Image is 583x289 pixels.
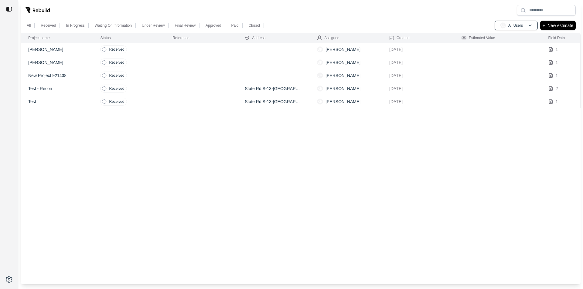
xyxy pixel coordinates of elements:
[28,46,86,52] p: [PERSON_NAME]
[109,86,124,91] p: Received
[389,86,447,92] p: [DATE]
[556,46,558,52] p: 1
[317,99,323,105] span: KB
[462,35,495,40] div: Estimated Value
[389,35,410,40] div: Created
[548,35,565,40] div: Field Data
[556,86,558,92] p: 2
[245,35,265,40] div: Address
[389,72,447,79] p: [DATE]
[142,23,165,28] p: Under Review
[206,23,221,28] p: Approved
[317,59,323,66] span: BK
[237,95,310,108] td: State Rd S-13-[GEOGRAPHIC_DATA], [GEOGRAPHIC_DATA]
[28,86,86,92] p: Test - Recon
[556,99,558,105] p: 1
[389,99,447,105] p: [DATE]
[326,59,360,66] p: [PERSON_NAME]
[389,46,447,52] p: [DATE]
[95,23,132,28] p: Waiting On Information
[41,23,56,28] p: Received
[237,82,310,95] td: State Rd S-13-[GEOGRAPHIC_DATA], [GEOGRAPHIC_DATA]
[28,35,50,40] div: Project name
[326,99,360,105] p: [PERSON_NAME]
[326,86,360,92] p: [PERSON_NAME]
[317,35,339,40] div: Assignee
[543,22,545,29] p: +
[508,23,523,28] p: All Users
[28,59,86,66] p: [PERSON_NAME]
[326,46,360,52] p: [PERSON_NAME]
[66,23,84,28] p: In Progress
[317,46,323,52] span: BK
[317,72,323,79] span: JM
[317,86,323,92] span: KB
[495,21,538,30] button: AUAll Users
[6,6,12,12] img: toggle sidebar
[109,73,124,78] p: Received
[556,59,558,66] p: 1
[109,60,124,65] p: Received
[175,23,196,28] p: Final Review
[249,23,260,28] p: Closed
[389,59,447,66] p: [DATE]
[26,7,50,13] img: Rebuild
[540,21,576,30] button: +New estimate
[100,35,111,40] div: Status
[556,72,558,79] p: 1
[28,72,86,79] p: New Project 921438
[231,23,238,28] p: Paid
[109,47,124,52] p: Received
[27,23,31,28] p: All
[172,35,189,40] div: Reference
[109,99,124,104] p: Received
[326,72,360,79] p: [PERSON_NAME]
[547,22,573,29] p: New estimate
[500,22,506,29] span: AU
[28,99,86,105] p: Test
